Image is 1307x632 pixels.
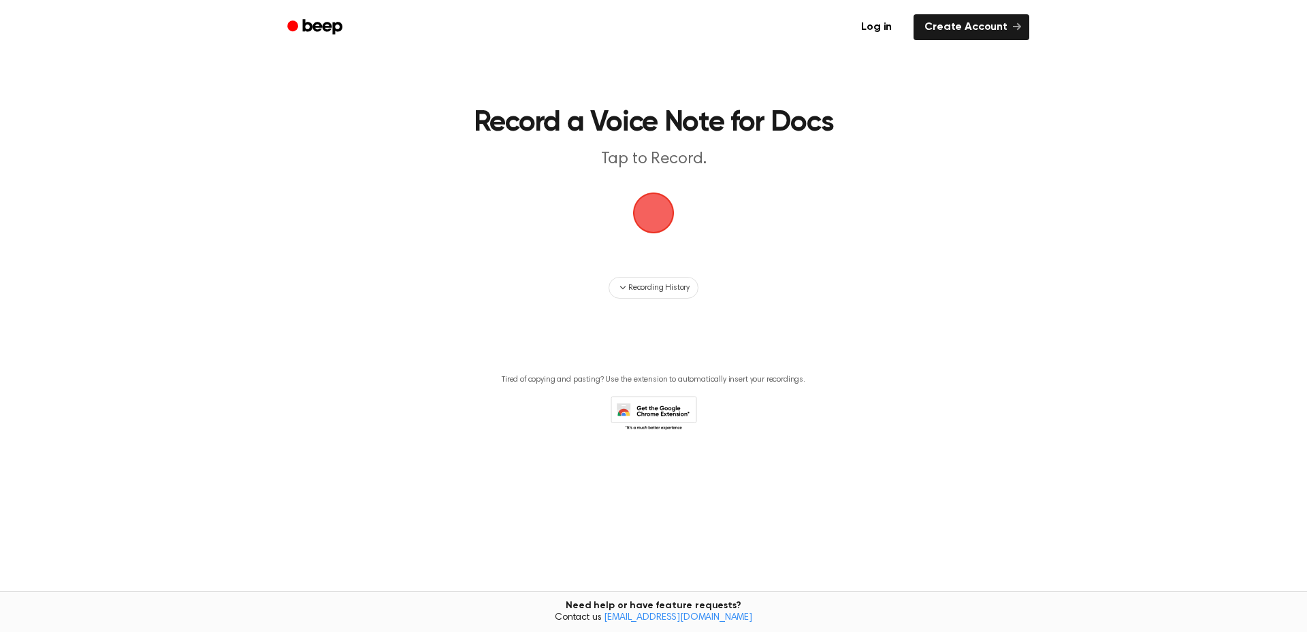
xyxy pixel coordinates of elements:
[305,109,1002,137] h1: Record a Voice Note for Docs
[848,12,905,43] a: Log in
[278,14,355,41] a: Beep
[914,14,1029,40] a: Create Account
[392,148,915,171] p: Tap to Record.
[604,613,752,622] a: [EMAIL_ADDRESS][DOMAIN_NAME]
[609,277,698,299] button: Recording History
[8,612,1299,625] span: Contact us
[628,282,690,294] span: Recording History
[633,193,674,233] img: Beep Logo
[502,375,805,385] p: Tired of copying and pasting? Use the extension to automatically insert your recordings.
